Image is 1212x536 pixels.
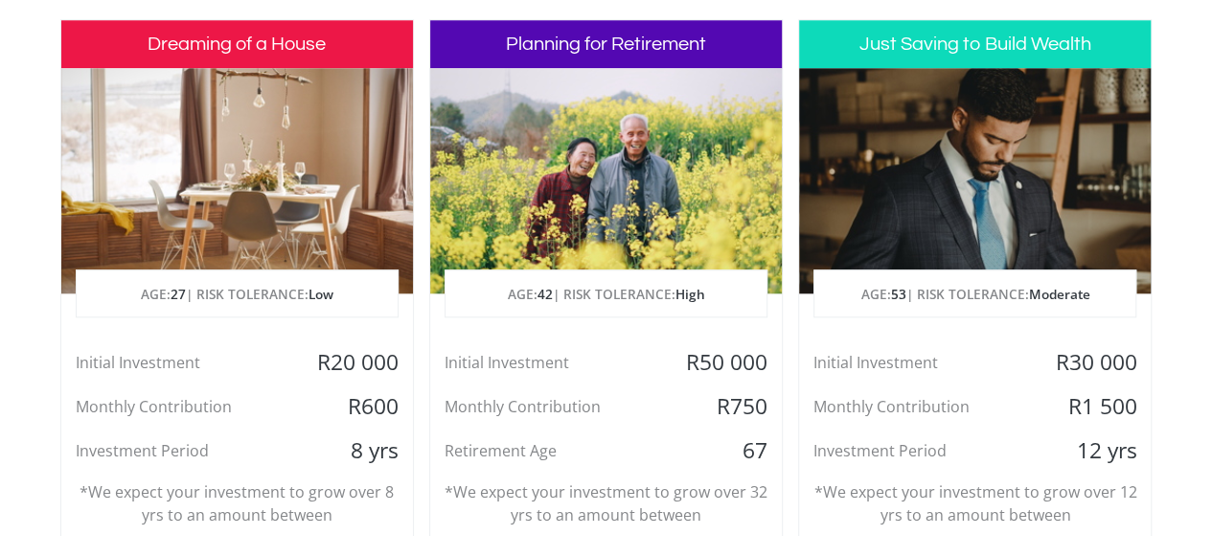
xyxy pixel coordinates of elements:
div: Investment Period [799,436,1034,465]
h3: Just Saving to Build Wealth [799,20,1151,68]
div: 67 [665,436,782,465]
div: Monthly Contribution [430,392,665,421]
p: *We expect your investment to grow over 12 yrs to an amount between [813,480,1136,526]
div: Investment Period [61,436,296,465]
div: Retirement Age [430,436,665,465]
div: R20 000 [295,348,412,377]
div: Initial Investment [61,348,296,377]
div: Monthly Contribution [799,392,1034,421]
p: *We expect your investment to grow over 8 yrs to an amount between [76,480,399,526]
p: AGE: | RISK TOLERANCE: [77,270,398,318]
div: Initial Investment [799,348,1034,377]
div: R50 000 [665,348,782,377]
span: 42 [537,285,552,303]
p: AGE: | RISK TOLERANCE: [446,270,766,318]
div: R600 [295,392,412,421]
div: Monthly Contribution [61,392,296,421]
p: AGE: | RISK TOLERANCE: [814,270,1135,318]
div: 12 yrs [1034,436,1151,465]
p: *We expect your investment to grow over 32 yrs to an amount between [445,480,767,526]
h3: Planning for Retirement [430,20,782,68]
div: R30 000 [1034,348,1151,377]
span: High [675,285,704,303]
div: 8 yrs [295,436,412,465]
h3: Dreaming of a House [61,20,413,68]
div: R750 [665,392,782,421]
div: Initial Investment [430,348,665,377]
span: 27 [171,285,186,303]
div: R1 500 [1034,392,1151,421]
span: 53 [890,285,905,303]
span: Moderate [1028,285,1089,303]
span: Low [309,285,333,303]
